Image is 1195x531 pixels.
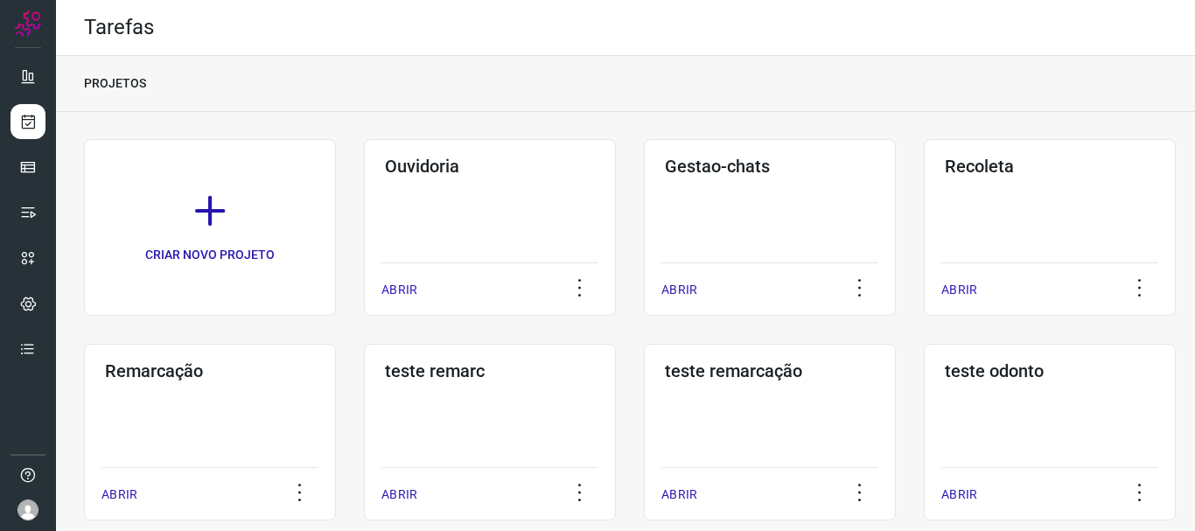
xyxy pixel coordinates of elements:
p: ABRIR [381,281,417,299]
h3: teste remarcação [665,360,875,381]
h3: Recoleta [945,156,1155,177]
p: CRIAR NOVO PROJETO [145,246,275,264]
p: PROJETOS [84,74,146,93]
p: ABRIR [661,486,697,504]
h3: Remarcação [105,360,315,381]
h3: Gestao-chats [665,156,875,177]
p: ABRIR [381,486,417,504]
p: ABRIR [661,281,697,299]
img: avatar-user-boy.jpg [17,500,38,521]
h2: Tarefas [84,15,154,40]
img: Logo [15,10,41,37]
p: ABRIR [101,486,137,504]
h3: teste odonto [945,360,1155,381]
p: ABRIR [941,281,977,299]
h3: teste remarc [385,360,595,381]
p: ABRIR [941,486,977,504]
h3: Ouvidoria [385,156,595,177]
